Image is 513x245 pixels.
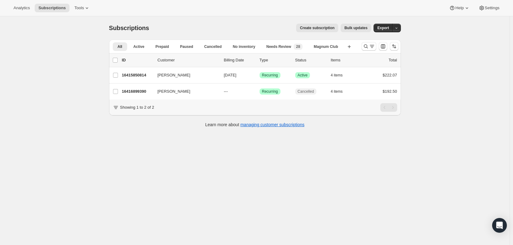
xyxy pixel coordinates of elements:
[118,44,122,49] span: All
[380,103,397,112] nav: Pagination
[331,89,343,94] span: 4 items
[331,71,350,80] button: 4 items
[341,24,371,32] button: Bulk updates
[445,4,473,12] button: Help
[475,4,503,12] button: Settings
[155,44,169,49] span: Prepaid
[10,4,33,12] button: Analytics
[390,42,398,51] button: Sort the results
[122,57,153,63] p: ID
[205,122,304,128] p: Learn more about
[180,44,193,49] span: Paused
[122,87,397,96] div: 16416899390[PERSON_NAME]---SuccessRecurringCancelled4 items$192.50
[154,87,215,96] button: [PERSON_NAME]
[344,25,367,30] span: Bulk updates
[266,44,291,49] span: Needs Review
[298,89,314,94] span: Cancelled
[38,6,66,10] span: Subscriptions
[158,57,219,63] p: Customer
[298,73,308,78] span: Active
[122,71,397,80] div: 16415850814[PERSON_NAME][DATE]SuccessRecurringSuccessActive4 items$222.07
[379,42,387,51] button: Customize table column order and visibility
[74,6,84,10] span: Tools
[204,44,222,49] span: Cancelled
[295,57,326,63] p: Status
[133,44,144,49] span: Active
[389,57,397,63] p: Total
[109,25,149,31] span: Subscriptions
[383,73,397,77] span: $222.07
[120,104,154,111] p: Showing 1 to 2 of 2
[224,57,255,63] p: Billing Date
[362,42,376,51] button: Search and filter results
[296,44,300,49] span: 28
[377,25,389,30] span: Export
[71,4,94,12] button: Tools
[331,87,350,96] button: 4 items
[113,52,145,59] button: More views
[35,4,69,12] button: Subscriptions
[331,73,343,78] span: 4 items
[260,57,290,63] div: Type
[122,72,153,78] p: 16415850814
[331,57,362,63] div: Items
[158,72,190,78] span: [PERSON_NAME]
[300,25,335,30] span: Create subscription
[314,44,338,49] span: Magnum Club
[262,89,278,94] span: Recurring
[224,89,228,94] span: ---
[158,88,190,95] span: [PERSON_NAME]
[383,89,397,94] span: $192.50
[374,24,393,32] button: Export
[240,122,304,127] a: managing customer subscriptions
[262,73,278,78] span: Recurring
[492,218,507,233] div: Open Intercom Messenger
[224,73,237,77] span: [DATE]
[233,44,255,49] span: No inventory
[344,42,354,51] button: Create new view
[154,70,215,80] button: [PERSON_NAME]
[455,6,464,10] span: Help
[122,88,153,95] p: 16416899390
[122,57,397,63] div: IDCustomerBilling DateTypeStatusItemsTotal
[485,6,499,10] span: Settings
[296,24,338,32] button: Create subscription
[14,6,30,10] span: Analytics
